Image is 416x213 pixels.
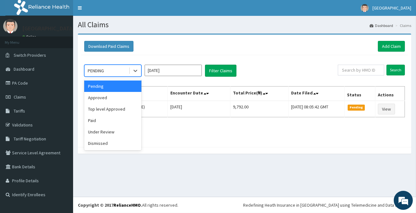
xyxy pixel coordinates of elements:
[84,138,141,149] div: Dismissed
[14,94,26,100] span: Claims
[205,65,236,77] button: Filter Claims
[22,35,38,39] a: Online
[338,65,384,75] input: Search by HMO ID
[3,144,121,166] textarea: Type your message and hit 'Enter'
[14,66,34,72] span: Dashboard
[14,108,25,114] span: Tariffs
[361,4,369,12] img: User Image
[378,41,405,52] a: Add Claim
[84,103,141,115] div: Top level Approved
[84,115,141,126] div: Paid
[288,101,344,117] td: [DATE] 08:05:42 GMT
[14,136,46,142] span: Tariff Negotiation
[33,35,107,44] div: Chat with us now
[88,68,104,74] div: PENDING
[230,101,288,117] td: 9,792.00
[167,101,230,117] td: [DATE]
[104,3,119,18] div: Minimize live chat window
[84,126,141,138] div: Under Review
[84,81,141,92] div: Pending
[378,104,395,114] a: View
[113,202,141,208] a: RelianceHMO
[394,23,411,28] li: Claims
[78,202,142,208] strong: Copyright © 2017 .
[375,87,405,101] th: Actions
[84,92,141,103] div: Approved
[37,65,88,129] span: We're online!
[372,5,411,11] span: [GEOGRAPHIC_DATA]
[73,197,416,213] footer: All rights reserved.
[84,41,133,52] button: Download Paid Claims
[22,26,75,31] p: [GEOGRAPHIC_DATA]
[78,21,411,29] h1: All Claims
[288,87,344,101] th: Date Filed
[145,65,202,76] input: Select Month and Year
[3,19,17,33] img: User Image
[370,23,393,28] a: Dashboard
[12,32,26,48] img: d_794563401_company_1708531726252_794563401
[386,65,405,75] input: Search
[14,52,46,58] span: Switch Providers
[230,87,288,101] th: Total Price(₦)
[344,87,375,101] th: Status
[348,105,365,110] span: Pending
[243,202,411,208] div: Redefining Heath Insurance in [GEOGRAPHIC_DATA] using Telemedicine and Data Science!
[167,87,230,101] th: Encounter Date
